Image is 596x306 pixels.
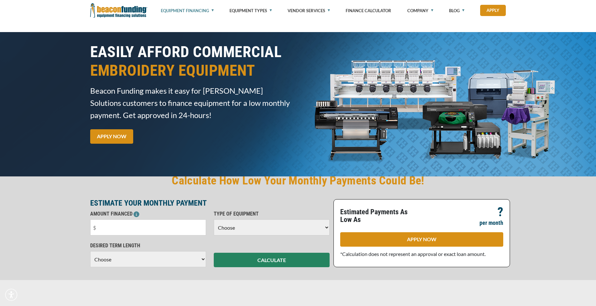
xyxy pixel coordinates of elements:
[90,173,506,188] h2: Calculate How Low Your Monthly Payments Could Be!
[90,85,294,121] span: Beacon Funding makes it easy for [PERSON_NAME] Solutions customers to finance equipment for a low...
[90,219,206,235] input: $
[497,208,503,216] p: ?
[340,208,418,224] p: Estimated Payments As Low As
[90,199,330,207] p: ESTIMATE YOUR MONTHLY PAYMENT
[480,5,506,16] a: Apply
[214,210,330,218] p: TYPE OF EQUIPMENT
[90,210,206,218] p: AMOUNT FINANCED
[340,251,486,257] span: *Calculation does not represent an approval or exact loan amount.
[90,61,294,80] span: EMBROIDERY EQUIPMENT
[90,43,294,80] h1: EASILY AFFORD COMMERCIAL
[479,219,503,227] p: per month
[90,129,133,144] a: APPLY NOW
[214,253,330,267] button: CALCULATE
[90,242,206,250] p: DESIRED TERM LENGTH
[340,232,503,247] a: APPLY NOW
